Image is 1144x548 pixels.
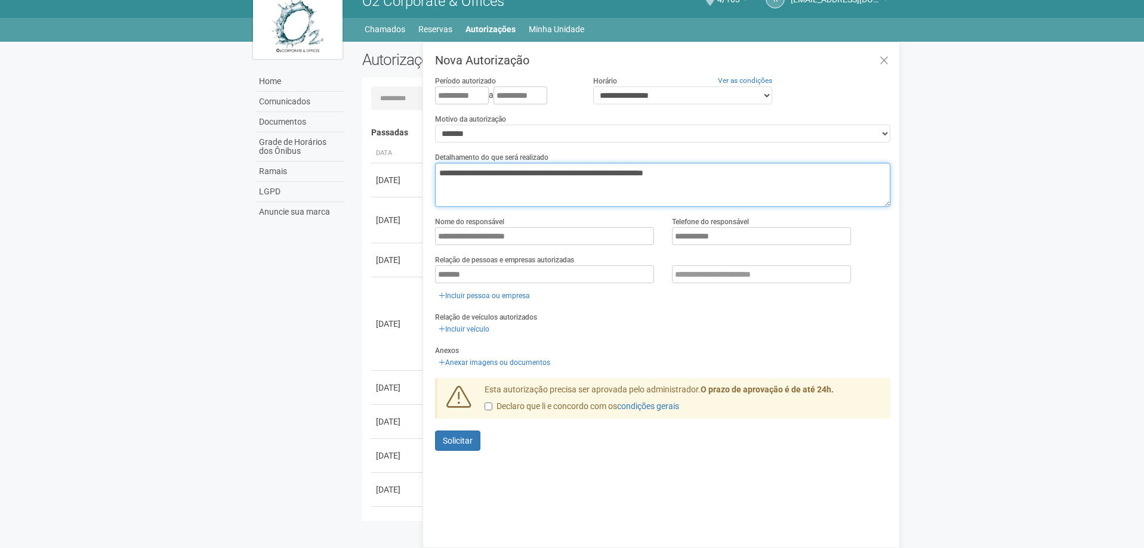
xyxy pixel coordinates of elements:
button: Solicitar [435,431,480,451]
h2: Autorizações [362,51,618,69]
div: [DATE] [376,484,420,496]
a: Documentos [256,112,344,132]
div: [DATE] [376,382,420,394]
div: [DATE] [376,174,420,186]
a: Anuncie sua marca [256,202,344,222]
a: Comunicados [256,92,344,112]
div: [DATE] [376,254,420,266]
a: Ramais [256,162,344,182]
h3: Nova Autorização [435,54,890,66]
label: Anexos [435,345,459,356]
input: Declaro que li e concordo com oscondições gerais [485,403,492,410]
label: Motivo da autorização [435,114,506,125]
div: [DATE] [376,318,420,330]
a: Incluir pessoa ou empresa [435,289,534,302]
th: Data [371,144,425,163]
label: Relação de pessoas e empresas autorizadas [435,255,574,265]
div: a [435,86,575,104]
a: Anexar imagens ou documentos [435,356,554,369]
span: Solicitar [443,436,473,445]
label: Nome do responsável [435,216,504,227]
label: Detalhamento do que será realizado [435,152,548,163]
a: Autorizações [465,21,516,38]
label: Declaro que li e concordo com os [485,401,679,413]
a: LGPD [256,182,344,202]
a: Ver as condições [718,76,772,85]
label: Telefone do responsável [672,216,749,227]
h4: Passadas [371,128,883,137]
label: Período autorizado [435,76,496,86]
a: condições gerais [617,401,679,411]
div: [DATE] [376,214,420,226]
div: Esta autorização precisa ser aprovada pelo administrador. [476,384,891,419]
label: Relação de veículos autorizados [435,312,537,323]
div: [DATE] [376,450,420,462]
label: Horário [593,76,617,86]
a: Home [256,72,344,92]
a: Incluir veículo [435,323,493,336]
strong: O prazo de aprovação é de até 24h. [701,385,834,394]
div: [DATE] [376,416,420,428]
a: Chamados [365,21,405,38]
a: Reservas [418,21,452,38]
a: Minha Unidade [529,21,584,38]
a: Grade de Horários dos Ônibus [256,132,344,162]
